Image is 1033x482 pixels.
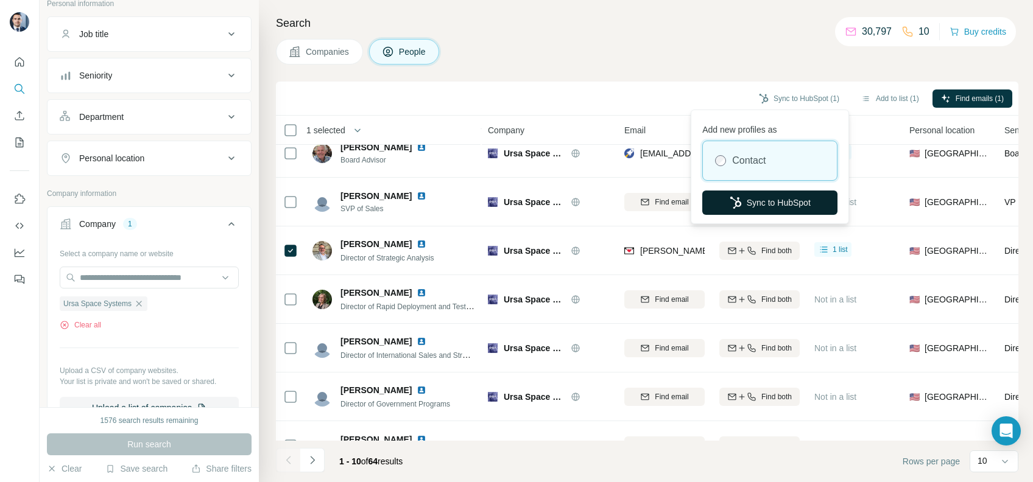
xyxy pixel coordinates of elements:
[761,391,792,402] span: Find both
[312,192,332,212] img: Avatar
[340,301,476,311] span: Director of Rapid Deployment and Testing
[732,153,766,168] label: Contact
[814,392,856,402] span: Not in a list
[340,433,412,445] span: [PERSON_NAME]
[10,78,29,100] button: Search
[933,89,1012,108] button: Find emails (1)
[60,320,101,330] button: Clear all
[10,215,29,237] button: Use Surfe API
[956,93,1004,104] span: Find emails (1)
[504,293,565,306] span: Ursa Space Systems
[79,28,108,40] div: Job title
[488,246,498,256] img: Logo of Ursa Space Systems
[10,51,29,73] button: Quick start
[624,339,705,357] button: Find email
[306,124,345,136] span: 1 selected
[48,209,251,243] button: Company1
[488,441,498,450] img: Logo of Ursa Space Systems
[719,290,800,309] button: Find both
[925,293,990,306] span: [GEOGRAPHIC_DATA]
[312,144,332,163] img: Avatar
[655,440,688,451] span: Find email
[719,436,800,455] button: Find both
[340,203,441,214] span: SVP of Sales
[655,391,688,402] span: Find email
[276,15,1018,32] h4: Search
[488,343,498,353] img: Logo of Ursa Space Systems
[48,19,251,49] button: Job title
[312,436,332,455] img: Avatar
[761,343,792,354] span: Find both
[340,287,412,299] span: [PERSON_NAME]
[191,463,252,475] button: Share filters
[909,293,920,306] span: 🇺🇸
[504,147,565,159] span: Ursa Space Systems
[100,415,199,426] div: 1576 search results remaining
[63,298,132,309] span: Ursa Space Systems
[79,152,144,164] div: Personal location
[340,238,412,250] span: [PERSON_NAME]
[504,196,565,208] span: Ursa Space Systems
[339,456,361,466] span: 1 - 10
[340,400,450,408] span: Director of Government Programs
[340,190,412,202] span: [PERSON_NAME]
[624,290,705,309] button: Find email
[814,343,856,353] span: Not in a list
[399,46,427,58] span: People
[833,244,848,255] span: 1 list
[417,337,426,346] img: LinkedIn logo
[48,61,251,90] button: Seniority
[853,89,928,108] button: Add to list (1)
[719,339,800,357] button: Find both
[47,463,82,475] button: Clear
[504,342,565,354] span: Ursa Space Systems
[655,197,688,208] span: Find email
[417,191,426,201] img: LinkedIn logo
[624,245,634,257] img: provider findymail logo
[655,343,688,354] span: Find email
[340,350,480,360] span: Director of International Sales and Strategy
[504,391,565,403] span: Ursa Space Systems
[417,142,426,152] img: LinkedIn logo
[750,89,848,108] button: Sync to HubSpot (1)
[339,456,403,466] span: results
[312,290,332,309] img: Avatar
[488,295,498,304] img: Logo of Ursa Space Systems
[1004,197,1016,207] span: VP
[306,46,350,58] span: Companies
[903,455,960,467] span: Rows per page
[702,190,837,215] button: Sync to HubSpot
[488,392,498,402] img: Logo of Ursa Space Systems
[60,397,239,419] button: Upload a list of companies
[60,365,239,376] p: Upload a CSV of company websites.
[950,23,1006,40] button: Buy credits
[488,148,498,158] img: Logo of Ursa Space Systems
[79,218,116,230] div: Company
[925,439,990,452] span: [GEOGRAPHIC_DATA]
[105,463,167,475] button: Save search
[814,295,856,304] span: Not in a list
[417,385,426,395] img: LinkedIn logo
[312,241,332,260] img: Avatar
[925,245,990,257] span: [GEOGRAPHIC_DATA]
[60,243,239,259] div: Select a company name or website
[719,388,800,406] button: Find both
[48,102,251,131] button: Department
[368,456,378,466] span: 64
[10,105,29,127] button: Enrich CSV
[719,242,800,260] button: Find both
[624,388,705,406] button: Find email
[361,456,368,466] span: of
[340,384,412,396] span: [PERSON_NAME]
[79,111,124,123] div: Department
[909,147,920,159] span: 🇺🇸
[79,69,112,82] div: Seniority
[10,268,29,290] button: Feedback
[504,245,565,257] span: Ursa Space Systems
[488,124,524,136] span: Company
[417,435,426,444] img: LinkedIn logo
[862,24,892,39] p: 30,797
[624,124,646,136] span: Email
[47,188,252,199] p: Company information
[640,148,784,158] span: [EMAIL_ADDRESS][DOMAIN_NAME]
